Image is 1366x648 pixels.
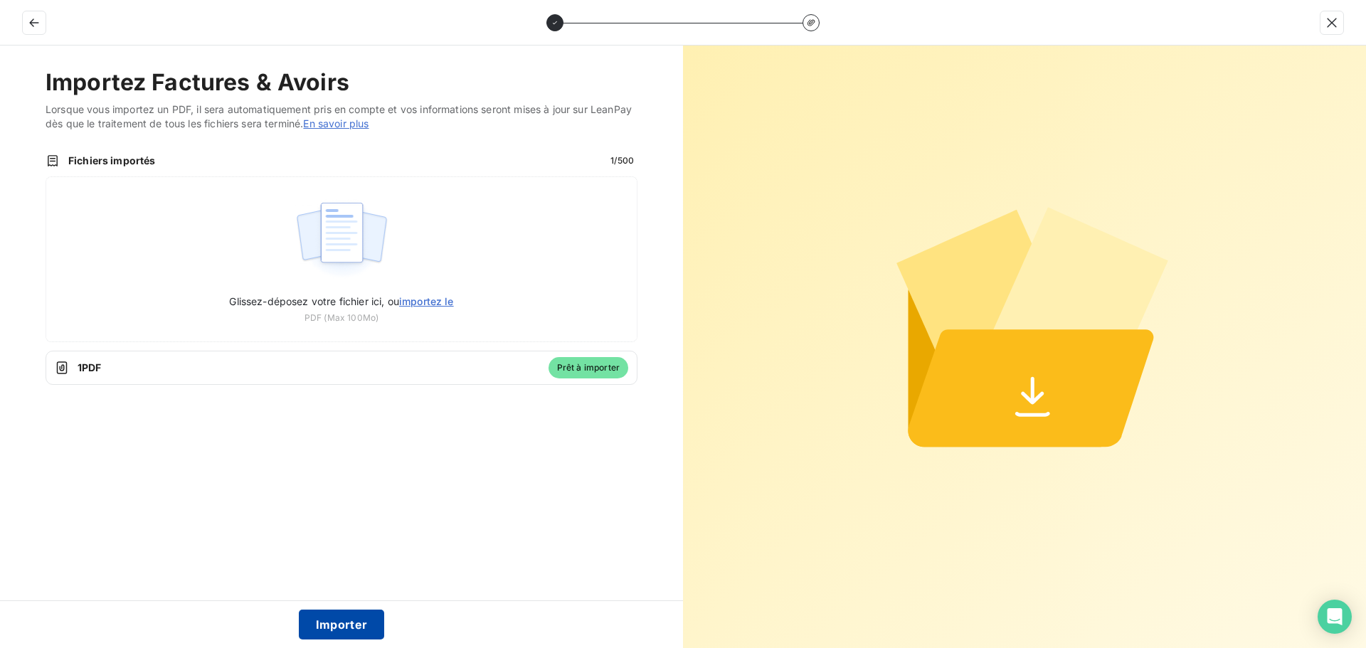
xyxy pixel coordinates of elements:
a: En savoir plus [303,117,369,129]
span: PDF (Max 100Mo) [305,312,378,324]
span: importez le [399,295,454,307]
button: Importer [299,610,385,639]
span: Fichiers importés [68,154,598,168]
span: Glissez-déposez votre fichier ici, ou [229,295,453,307]
h2: Importez Factures & Avoirs [46,68,637,97]
div: Open Intercom Messenger [1318,600,1352,634]
span: 1 PDF [78,361,540,375]
span: 1 / 500 [607,154,637,167]
img: illustration [295,194,389,285]
span: Lorsque vous importez un PDF, il sera automatiquement pris en compte et vos informations seront m... [46,102,637,131]
span: Prêt à importer [549,357,628,378]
